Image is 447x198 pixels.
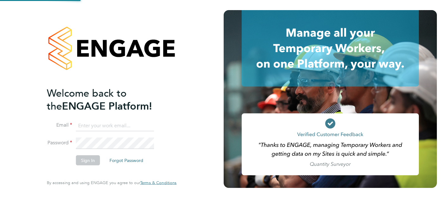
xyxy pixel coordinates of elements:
[140,180,177,185] a: Terms & Conditions
[104,155,148,165] button: Forgot Password
[76,120,154,131] input: Enter your work email...
[47,87,170,112] h2: ENGAGE Platform!
[47,140,72,146] label: Password
[47,180,177,185] span: By accessing and using ENGAGE you agree to our
[76,155,100,165] button: Sign In
[47,122,72,129] label: Email
[47,87,127,112] span: Welcome back to the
